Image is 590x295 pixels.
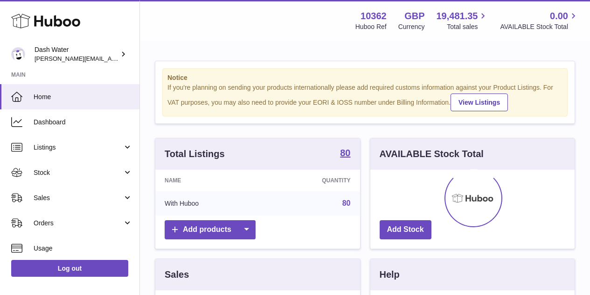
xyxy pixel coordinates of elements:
div: If you're planning on sending your products internationally please add required customs informati... [167,83,562,111]
a: Log out [11,260,128,277]
span: Dashboard [34,118,132,127]
h3: AVAILABLE Stock Total [380,148,484,160]
span: AVAILABLE Stock Total [500,22,579,31]
a: 80 [342,199,351,207]
a: 19,481.35 Total sales [436,10,488,31]
span: Usage [34,244,132,253]
span: Stock [34,168,123,177]
td: With Huboo [155,191,263,216]
div: Currency [398,22,425,31]
th: Name [155,170,263,191]
a: 0.00 AVAILABLE Stock Total [500,10,579,31]
span: Total sales [447,22,488,31]
span: 0.00 [550,10,568,22]
strong: 10362 [361,10,387,22]
div: Huboo Ref [355,22,387,31]
strong: GBP [404,10,424,22]
h3: Total Listings [165,148,225,160]
span: Listings [34,143,123,152]
img: james@dash-water.com [11,47,25,61]
span: Orders [34,219,123,228]
strong: Notice [167,73,562,82]
div: Dash Water [35,45,118,63]
a: Add products [165,220,256,239]
a: Add Stock [380,220,431,239]
a: 80 [340,148,350,159]
span: [PERSON_NAME][EMAIL_ADDRESS][DOMAIN_NAME] [35,55,187,62]
span: Sales [34,194,123,202]
span: Home [34,93,132,101]
h3: Help [380,268,400,281]
a: View Listings [451,94,508,111]
strong: 80 [340,148,350,158]
span: 19,481.35 [436,10,478,22]
h3: Sales [165,268,189,281]
th: Quantity [263,170,360,191]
